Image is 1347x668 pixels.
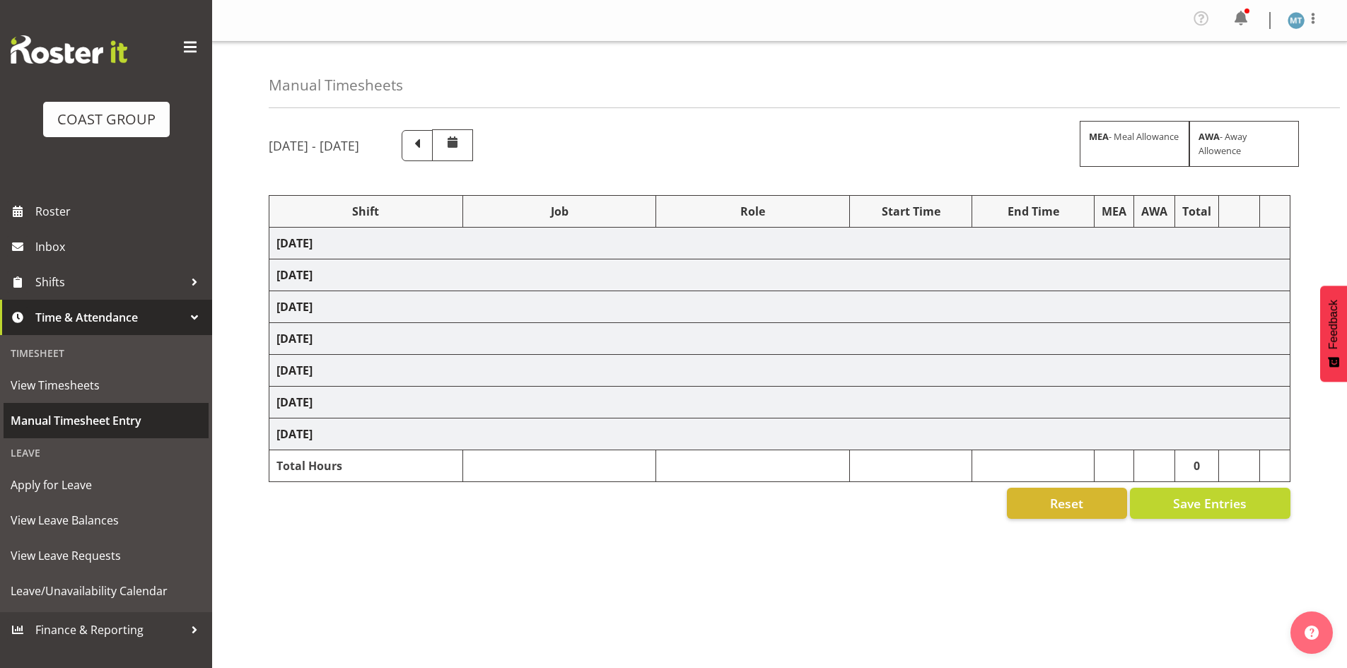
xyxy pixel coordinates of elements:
[1102,203,1126,220] div: MEA
[979,203,1087,220] div: End Time
[1089,130,1109,143] strong: MEA
[1288,12,1305,29] img: malae-toleafoa1112.jpg
[269,77,403,93] h4: Manual Timesheets
[269,418,1290,450] td: [DATE]
[11,545,202,566] span: View Leave Requests
[269,259,1290,291] td: [DATE]
[4,339,209,368] div: Timesheet
[1189,121,1299,166] div: - Away Allowence
[1173,494,1247,512] span: Save Entries
[269,450,463,482] td: Total Hours
[1175,450,1219,482] td: 0
[1080,121,1189,166] div: - Meal Allowance
[57,109,156,130] div: COAST GROUP
[269,387,1290,418] td: [DATE]
[11,35,127,64] img: Rosterit website logo
[269,291,1290,323] td: [DATE]
[470,203,649,220] div: Job
[4,438,209,467] div: Leave
[1320,286,1347,382] button: Feedback - Show survey
[1182,203,1211,220] div: Total
[35,619,184,640] span: Finance & Reporting
[857,203,964,220] div: Start Time
[11,410,202,431] span: Manual Timesheet Entry
[11,580,202,602] span: Leave/Unavailability Calendar
[35,201,205,222] span: Roster
[35,236,205,257] span: Inbox
[4,403,209,438] a: Manual Timesheet Entry
[269,228,1290,259] td: [DATE]
[35,271,184,293] span: Shifts
[11,375,202,396] span: View Timesheets
[269,355,1290,387] td: [DATE]
[269,138,359,153] h5: [DATE] - [DATE]
[35,307,184,328] span: Time & Attendance
[1007,488,1127,519] button: Reset
[269,323,1290,355] td: [DATE]
[1141,203,1167,220] div: AWA
[4,503,209,538] a: View Leave Balances
[1327,300,1340,349] span: Feedback
[1199,130,1220,143] strong: AWA
[663,203,842,220] div: Role
[4,573,209,609] a: Leave/Unavailability Calendar
[4,368,209,403] a: View Timesheets
[276,203,455,220] div: Shift
[11,474,202,496] span: Apply for Leave
[1050,494,1083,512] span: Reset
[1305,626,1319,640] img: help-xxl-2.png
[4,538,209,573] a: View Leave Requests
[1130,488,1290,519] button: Save Entries
[4,467,209,503] a: Apply for Leave
[11,510,202,531] span: View Leave Balances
